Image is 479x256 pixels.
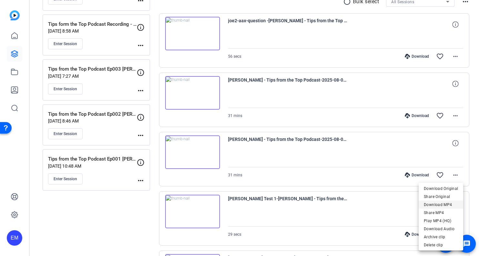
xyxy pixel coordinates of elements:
span: Share MP4 [424,209,458,217]
span: Delete clip [424,241,458,249]
span: Archive clip [424,233,458,241]
span: Download Audio [424,225,458,233]
span: Share Original [424,193,458,201]
span: Download Original [424,185,458,192]
span: Play MP4 (HQ) [424,217,458,225]
span: Download MP4 [424,201,458,209]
